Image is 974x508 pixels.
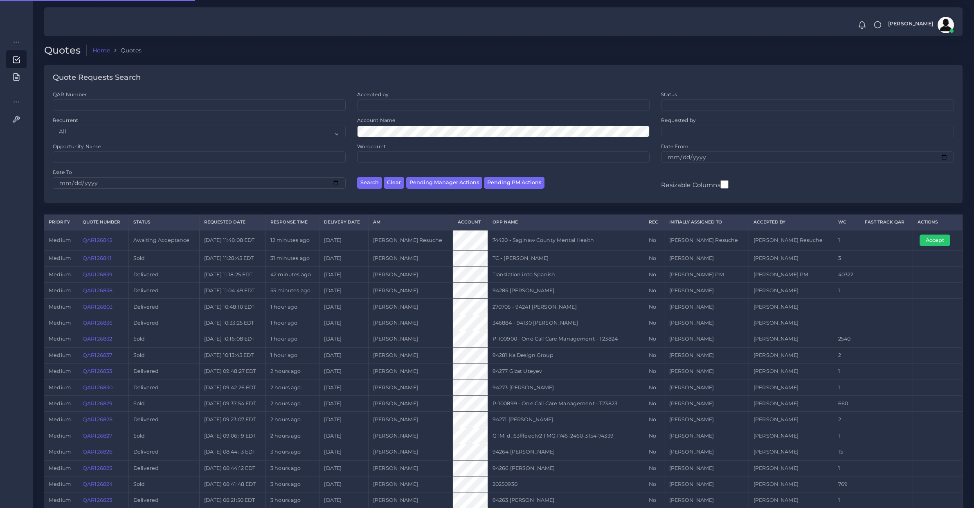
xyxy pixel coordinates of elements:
td: No [644,412,664,428]
td: [DATE] 09:23:07 EDT [199,412,265,428]
a: QAR126838 [83,287,112,294]
td: [DATE] [319,230,369,251]
span: medium [49,400,71,406]
td: 2 [833,347,860,363]
th: Priority [44,215,78,230]
td: Delivered [128,283,199,299]
td: [DATE] 11:18:25 EDT [199,266,265,282]
td: [PERSON_NAME] [664,331,749,347]
td: [PERSON_NAME] [664,379,749,395]
span: medium [49,336,71,342]
span: medium [49,320,71,326]
label: Date To [53,169,72,176]
td: [PERSON_NAME] [664,299,749,315]
span: medium [49,255,71,261]
td: [PERSON_NAME] [749,364,833,379]
td: [DATE] [319,364,369,379]
td: 2 hours ago [265,364,319,379]
td: [DATE] [319,315,369,331]
td: [PERSON_NAME] [664,364,749,379]
td: Sold [128,476,199,492]
td: P-100900 - One Call Care Management - T23824 [488,331,644,347]
td: Delivered [128,364,199,379]
a: QAR126841 [83,255,112,261]
td: Delivered [128,412,199,428]
td: [PERSON_NAME] [368,299,453,315]
td: 1 hour ago [265,331,319,347]
td: [DATE] 09:37:54 EDT [199,395,265,411]
td: No [644,251,664,266]
td: P-100899 - One Call Care Management - T23823 [488,395,644,411]
td: 12 minutes ago [265,230,319,251]
td: 94285 [PERSON_NAME] [488,283,644,299]
td: [PERSON_NAME] [368,266,453,282]
td: [DATE] 10:33:25 EDT [199,315,265,331]
td: 3 [833,251,860,266]
td: [DATE] 10:48:10 EDT [199,299,265,315]
td: 94273 [PERSON_NAME] [488,379,644,395]
td: [PERSON_NAME] [368,364,453,379]
td: [DATE] [319,444,369,460]
span: medium [49,304,71,310]
a: QAR126829 [83,400,112,406]
label: Opportunity Name [53,143,101,150]
td: [DATE] 11:28:45 EDT [199,251,265,266]
th: Fast Track QAR [860,215,913,230]
td: [PERSON_NAME] [368,412,453,428]
td: No [644,347,664,363]
td: 1 hour ago [265,347,319,363]
td: TC - [PERSON_NAME] [488,251,644,266]
th: Accepted by [749,215,833,230]
td: [PERSON_NAME] [368,379,453,395]
td: [DATE] [319,379,369,395]
button: Search [357,177,382,189]
td: [PERSON_NAME] [368,315,453,331]
td: [PERSON_NAME] [749,251,833,266]
td: [PERSON_NAME] [749,428,833,444]
td: No [644,299,664,315]
td: [DATE] [319,251,369,266]
td: [DATE] [319,412,369,428]
td: [DATE] [319,283,369,299]
td: 1 [833,364,860,379]
td: 1 [833,283,860,299]
td: 94266 [PERSON_NAME] [488,460,644,476]
td: [PERSON_NAME] [664,444,749,460]
td: [DATE] 08:44:13 EDT [199,444,265,460]
th: Quote Number [78,215,128,230]
span: [PERSON_NAME] [888,21,933,27]
td: Delivered [128,379,199,395]
td: [DATE] 11:04:49 EDT [199,283,265,299]
span: medium [49,237,71,243]
span: medium [49,287,71,294]
td: [DATE] 09:42:26 EDT [199,379,265,395]
td: [PERSON_NAME] Resuche [749,230,833,251]
td: No [644,364,664,379]
th: Status [128,215,199,230]
td: 1 [833,379,860,395]
td: 1 hour ago [265,315,319,331]
img: avatar [938,17,954,33]
td: Translation into Spanish [488,266,644,282]
td: No [644,476,664,492]
td: 2 hours ago [265,412,319,428]
td: 2540 [833,331,860,347]
a: QAR126839 [83,271,112,278]
td: [DATE] [319,476,369,492]
td: [PERSON_NAME] PM [749,266,833,282]
span: medium [49,465,71,471]
td: [PERSON_NAME] [664,283,749,299]
td: [PERSON_NAME] [749,315,833,331]
td: No [644,395,664,411]
td: 1 [833,460,860,476]
a: QAR126830 [83,384,112,391]
td: [DATE] [319,266,369,282]
td: [PERSON_NAME] [749,444,833,460]
td: [DATE] 11:48:08 EDT [199,230,265,251]
td: [DATE] 08:44:12 EDT [199,460,265,476]
td: No [644,266,664,282]
label: Date From [661,143,688,150]
span: medium [49,433,71,439]
a: [PERSON_NAME]avatar [884,17,957,33]
td: [PERSON_NAME] [664,251,749,266]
